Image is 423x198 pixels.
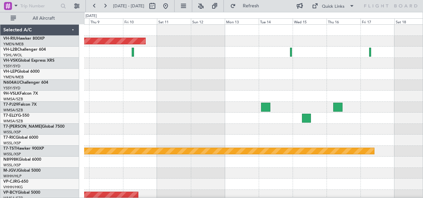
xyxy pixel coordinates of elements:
span: N604AU [3,81,20,85]
a: T7-TSTHawker 900XP [3,147,44,151]
a: 9H-VSLKFalcon 7X [3,92,38,96]
a: WSSL/XSP [3,163,21,168]
a: VH-RIUHawker 800XP [3,37,45,41]
span: [DATE] - [DATE] [113,3,144,9]
span: VH-VSK [3,59,18,63]
a: T7-[PERSON_NAME]Global 7500 [3,125,65,129]
span: VH-LEP [3,70,17,74]
button: All Aircraft [7,13,72,24]
a: YSSY/SYD [3,86,20,91]
span: T7-TST [3,147,16,151]
span: VP-CJR [3,180,17,184]
a: VP-BCYGlobal 5000 [3,191,40,195]
div: Wed 15 [293,18,327,24]
div: Fri 17 [360,18,394,24]
span: T7-ELLY [3,114,18,118]
a: YSSY/SYD [3,64,20,69]
a: YSHL/WOL [3,53,22,58]
a: VH-VSKGlobal Express XRS [3,59,55,63]
a: WIHH/HLP [3,174,22,179]
div: Tue 14 [259,18,293,24]
div: [DATE] [85,13,97,19]
span: All Aircraft [17,16,70,21]
a: WSSL/XSP [3,141,21,146]
span: VH-RIU [3,37,17,41]
a: N8998KGlobal 6000 [3,158,41,162]
a: WMSA/SZB [3,97,23,102]
span: N8998K [3,158,19,162]
a: T7-PJ29Falcon 7X [3,103,37,107]
span: Refresh [237,4,265,8]
a: WSSL/XSP [3,152,21,157]
div: Thu 9 [89,18,123,24]
button: Quick Links [309,1,358,11]
span: 9H-VSLK [3,92,20,96]
span: VH-L2B [3,48,17,52]
input: Trip Number [20,1,59,11]
a: VP-CJRG-650 [3,180,28,184]
span: M-JGVJ [3,169,18,173]
span: T7-RIC [3,136,16,140]
a: WMSA/SZB [3,108,23,113]
a: WMSA/SZB [3,119,23,124]
div: Mon 13 [225,18,259,24]
a: VHHH/HKG [3,185,23,190]
div: Sat 11 [157,18,191,24]
a: N604AUChallenger 604 [3,81,48,85]
span: VP-BCY [3,191,18,195]
div: Quick Links [322,3,345,10]
a: VH-LEPGlobal 6000 [3,70,40,74]
a: T7-RICGlobal 6000 [3,136,38,140]
div: Fri 10 [123,18,157,24]
span: T7-[PERSON_NAME] [3,125,42,129]
button: Refresh [227,1,267,11]
span: T7-PJ29 [3,103,18,107]
a: T7-ELLYG-550 [3,114,29,118]
div: Sun 12 [191,18,225,24]
a: WSSL/XSP [3,130,21,135]
div: Thu 16 [327,18,360,24]
a: YMEN/MEB [3,75,24,80]
a: VH-L2BChallenger 604 [3,48,46,52]
a: YMEN/MEB [3,42,24,47]
a: M-JGVJGlobal 5000 [3,169,41,173]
